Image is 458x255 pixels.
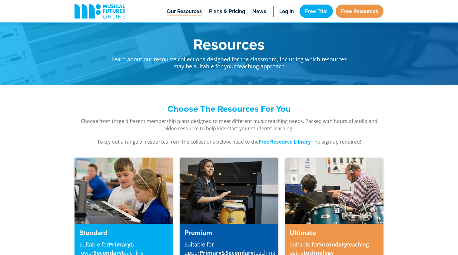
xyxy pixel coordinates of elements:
[75,138,383,145] p: To try out a range of resources from the collections below, head to the – no sign-up required!
[111,36,347,52] h1: Resources
[111,52,347,70] p: Learn about our resource collections designed for the classroom, including which resources may be...
[259,138,311,145] a: Free Resource Library
[167,7,202,15] span: Our Resources
[75,117,383,132] p: Choose from three different membership plans designed to meet different music teaching needs. Pac...
[290,229,379,237] h4: Ultimate
[209,7,245,15] span: Plans & Pricing
[336,5,383,18] a: Free Resources
[300,5,333,18] a: Free Trial
[184,229,274,237] h4: Premium
[319,241,347,248] strong: Secondary
[279,7,294,15] span: Log in
[168,102,291,115] strong: Choose The Resources For You
[252,7,266,15] span: News
[109,241,131,248] strong: Primary
[79,229,168,237] h4: Standard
